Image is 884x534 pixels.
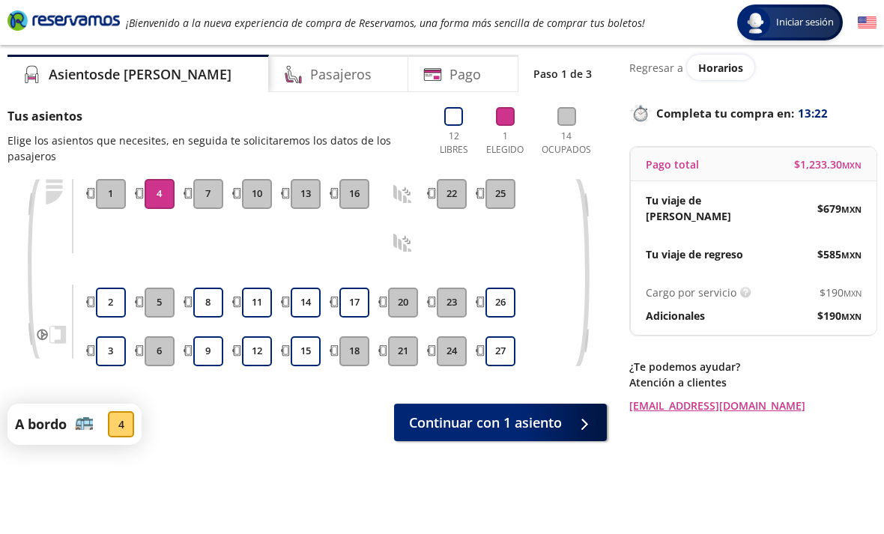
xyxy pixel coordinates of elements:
[537,130,596,157] p: 14 Ocupados
[770,15,840,30] span: Iniciar sesión
[629,398,877,413] a: [EMAIL_ADDRESS][DOMAIN_NAME]
[126,16,645,30] em: ¡Bienvenido a la nueva experiencia de compra de Reservamos, una forma más sencilla de comprar tus...
[242,179,272,209] button: 10
[242,288,272,318] button: 11
[7,107,420,125] p: Tus asientos
[339,288,369,318] button: 17
[841,249,862,261] small: MXN
[291,288,321,318] button: 14
[820,285,862,300] span: $ 190
[96,288,126,318] button: 2
[485,336,515,366] button: 27
[449,64,481,85] h4: Pago
[646,285,736,300] p: Cargo por servicio
[817,201,862,216] span: $ 679
[193,336,223,366] button: 9
[388,288,418,318] button: 20
[533,66,592,82] p: Paso 1 de 3
[844,288,862,299] small: MXN
[629,374,877,390] p: Atención a clientes
[291,336,321,366] button: 15
[193,288,223,318] button: 8
[7,9,120,36] a: Brand Logo
[193,179,223,209] button: 7
[698,61,743,75] span: Horarios
[484,130,526,157] p: 1 Elegido
[291,179,321,209] button: 13
[841,311,862,322] small: MXN
[858,13,877,32] button: English
[437,179,467,209] button: 22
[145,288,175,318] button: 5
[437,288,467,318] button: 23
[794,157,862,172] span: $ 1,233.30
[435,130,473,157] p: 12 Libres
[485,288,515,318] button: 26
[817,308,862,324] span: $ 190
[388,336,418,366] button: 21
[7,133,420,164] p: Elige los asientos que necesites, en seguida te solicitaremos los datos de los pasajeros
[798,105,828,122] span: 13:22
[629,103,877,124] p: Completa tu compra en :
[485,179,515,209] button: 25
[817,246,862,262] span: $ 585
[646,157,699,172] p: Pago total
[841,204,862,215] small: MXN
[15,414,67,434] p: A bordo
[646,308,705,324] p: Adicionales
[339,336,369,366] button: 18
[629,55,877,80] div: Regresar a ver horarios
[409,413,562,433] span: Continuar con 1 asiento
[339,179,369,209] button: 16
[7,9,120,31] i: Brand Logo
[108,411,134,437] div: 4
[96,336,126,366] button: 3
[394,404,607,441] button: Continuar con 1 asiento
[646,246,743,262] p: Tu viaje de regreso
[629,359,877,374] p: ¿Te podemos ayudar?
[437,336,467,366] button: 24
[310,64,372,85] h4: Pasajeros
[49,64,231,85] h4: Asientos de [PERSON_NAME]
[646,192,754,224] p: Tu viaje de [PERSON_NAME]
[629,60,683,76] p: Regresar a
[145,179,175,209] button: 4
[242,336,272,366] button: 12
[842,160,862,171] small: MXN
[145,336,175,366] button: 6
[96,179,126,209] button: 1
